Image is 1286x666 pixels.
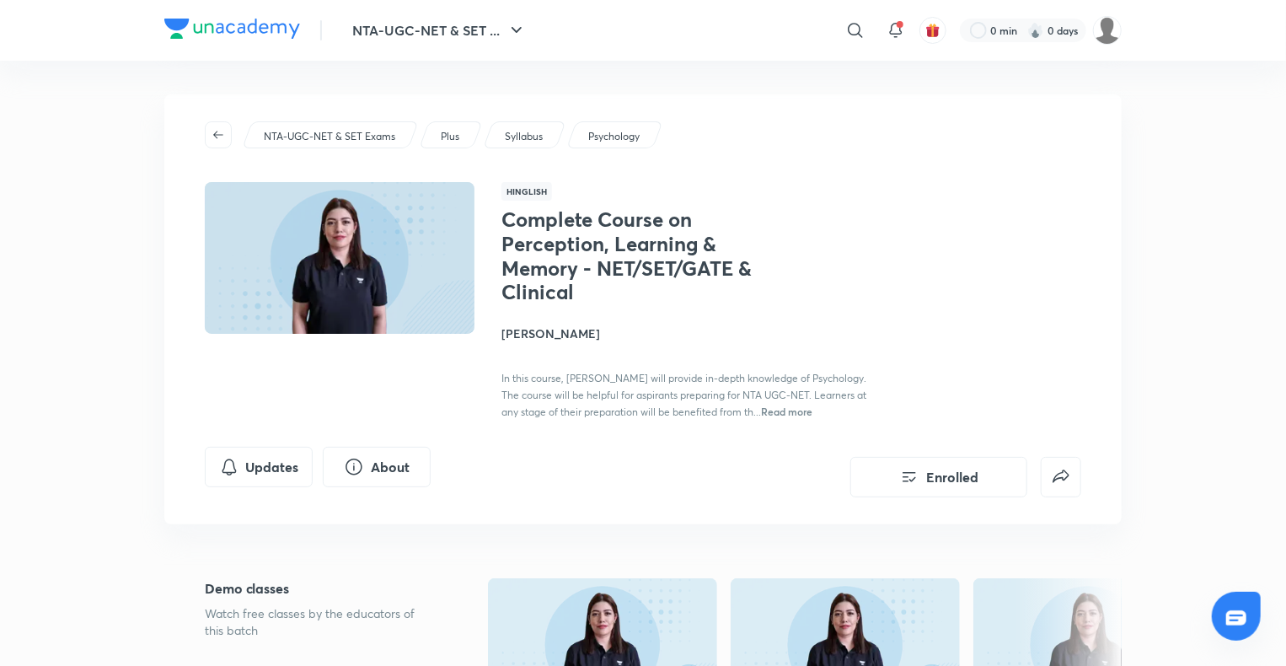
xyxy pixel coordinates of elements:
a: Plus [438,129,463,144]
button: NTA-UGC-NET & SET ... [342,13,537,47]
span: Hinglish [501,182,552,201]
button: Updates [205,447,313,487]
span: Read more [761,405,812,418]
span: In this course, [PERSON_NAME] will provide in-depth knowledge of Psychology. The course will be h... [501,372,866,418]
button: Enrolled [850,457,1027,497]
p: Watch free classes by the educators of this batch [205,605,434,639]
img: Company Logo [164,19,300,39]
a: NTA-UGC-NET & SET Exams [261,129,399,144]
h1: Complete Course on Perception, Learning & Memory - NET/SET/GATE & Clinical [501,207,777,304]
h5: Demo classes [205,578,434,599]
p: Syllabus [505,129,543,144]
img: Durgesh kanwar [1093,16,1122,45]
h4: [PERSON_NAME] [501,325,879,342]
img: Thumbnail [202,180,477,336]
p: NTA-UGC-NET & SET Exams [264,129,395,144]
a: Psychology [586,129,643,144]
button: About [323,447,431,487]
a: Company Logo [164,19,300,43]
button: avatar [919,17,946,44]
button: false [1041,457,1081,497]
p: Psychology [588,129,640,144]
img: avatar [925,23,940,38]
a: Syllabus [502,129,546,144]
img: streak [1027,22,1044,39]
p: Plus [441,129,459,144]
